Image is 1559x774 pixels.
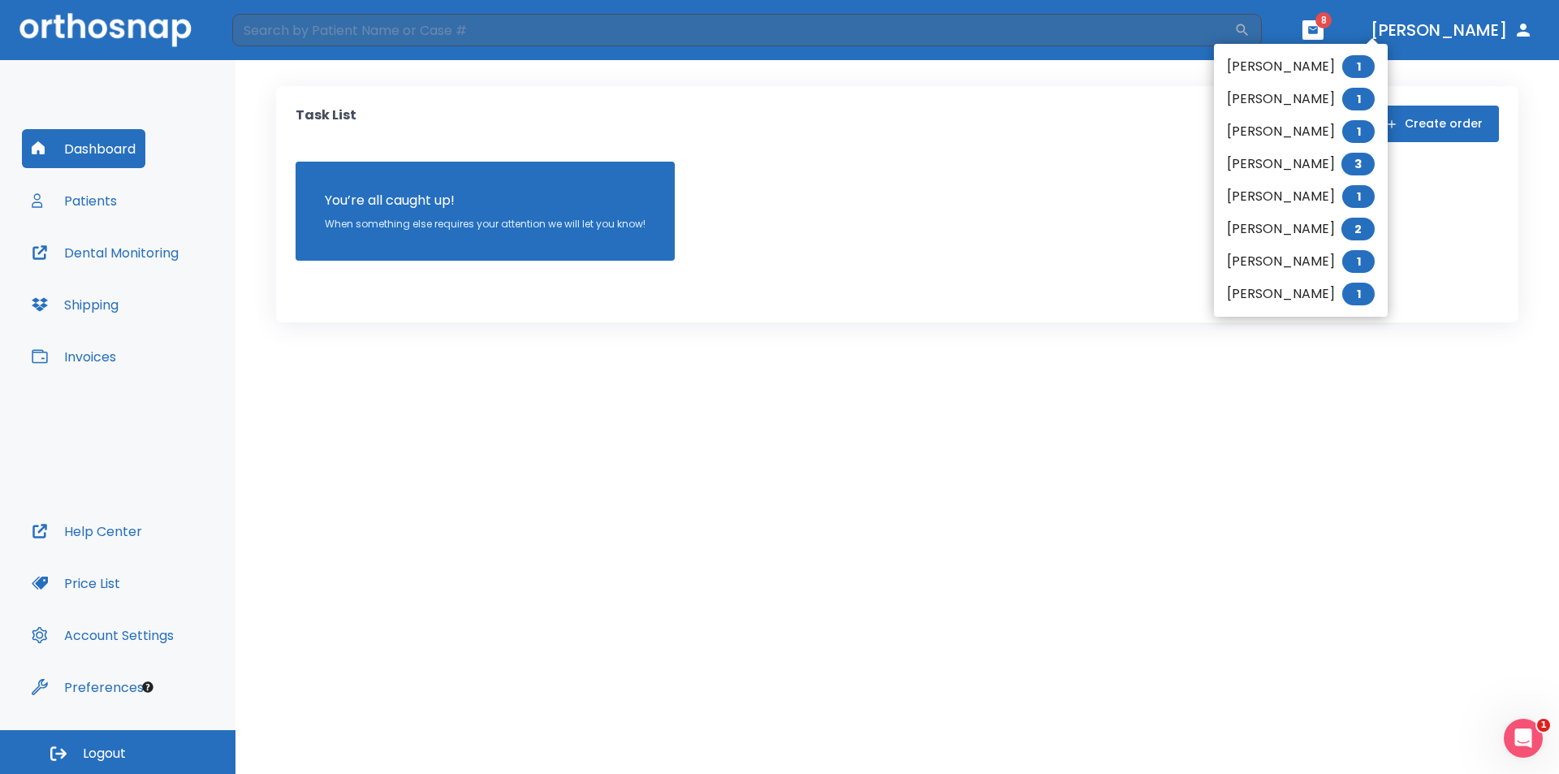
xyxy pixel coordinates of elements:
span: 1 [1342,88,1375,110]
li: [PERSON_NAME] [1214,115,1388,148]
li: [PERSON_NAME] [1214,180,1388,213]
span: 1 [1342,185,1375,208]
li: [PERSON_NAME] [1214,278,1388,310]
iframe: Intercom live chat [1504,719,1543,758]
span: 1 [1342,55,1375,78]
span: 3 [1341,153,1375,175]
li: [PERSON_NAME] [1214,50,1388,83]
span: 2 [1341,218,1375,240]
li: [PERSON_NAME] [1214,213,1388,245]
span: 1 [1342,120,1375,143]
li: [PERSON_NAME] [1214,245,1388,278]
span: 1 [1537,719,1550,732]
li: [PERSON_NAME] [1214,148,1388,180]
li: [PERSON_NAME] [1214,83,1388,115]
span: 1 [1342,250,1375,273]
span: 1 [1342,283,1375,305]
